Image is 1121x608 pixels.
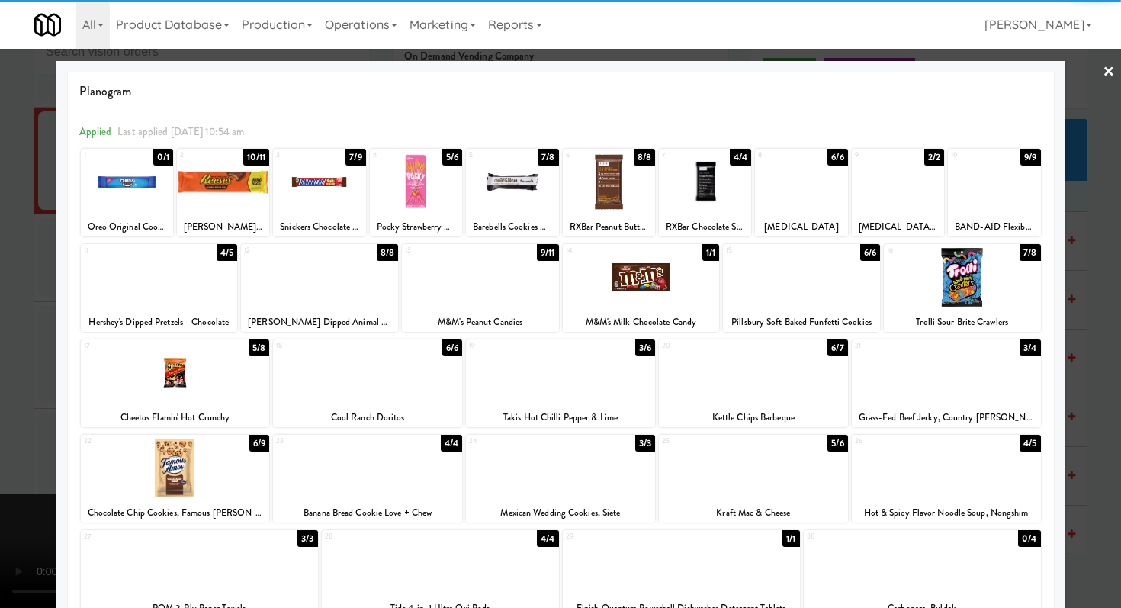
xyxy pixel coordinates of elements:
div: Snickers Chocolate Bar [275,217,363,236]
div: 23 [276,435,368,448]
div: 234/4Banana Bread Cookie Love + Chew [273,435,462,523]
div: 1 [84,149,127,162]
div: Pillsbury Soft Baked Funfetti Cookies [723,313,880,332]
div: Snickers Chocolate Bar [273,217,365,236]
div: Chocolate Chip Cookies, Famous [PERSON_NAME] [83,503,268,523]
div: 6/7 [827,339,847,356]
div: 3 [276,149,320,162]
div: BAND-AID Flexible Fabric [950,217,1038,236]
div: M&M's Milk Chocolate Candy [565,313,718,332]
div: 128/8[PERSON_NAME] Dipped Animal Crackers [241,244,398,332]
div: 8 [758,149,801,162]
div: 29 [566,530,682,543]
div: 57/8Barebells Cookies & Cream Protein Bar [466,149,558,236]
div: 15 [726,244,801,257]
div: 8/8 [634,149,655,166]
div: [MEDICAL_DATA] Extra Strength (500 mg) [852,217,944,236]
div: 16 [887,244,962,257]
div: 175/8Cheetos Flamin' Hot Crunchy [81,339,270,427]
div: Chocolate Chip Cookies, Famous [PERSON_NAME] [81,503,270,523]
div: Kettle Chips Barbeque [661,408,846,427]
div: 5/6 [442,149,462,166]
div: 3/3 [635,435,655,452]
div: Oreo Original Cookie [83,217,171,236]
div: 114/5Hershey's Dipped Pretzels - Chocolate [81,244,238,332]
div: 2 [180,149,223,162]
div: 37/9Snickers Chocolate Bar [273,149,365,236]
div: Hershey's Dipped Pretzels - Chocolate [81,313,238,332]
div: Trolli Sour Brite Crawlers [886,313,1039,332]
div: 5 [469,149,512,162]
div: 22 [84,435,175,448]
span: Applied [79,124,112,139]
div: 25 [662,435,753,448]
div: 21 [855,339,946,352]
div: 28 [325,530,441,543]
div: 167/8Trolli Sour Brite Crawlers [884,244,1041,332]
div: Hershey's Dipped Pretzels - Chocolate [83,313,236,332]
div: Takis Hot Chilli Pepper & Lime [468,408,653,427]
div: M&M's Peanut Candies [402,313,559,332]
div: 92/2[MEDICAL_DATA] Extra Strength (500 mg) [852,149,944,236]
div: 206/7Kettle Chips Barbeque [659,339,848,427]
div: 139/11M&M's Peanut Candies [402,244,559,332]
div: [MEDICAL_DATA] [757,217,845,236]
div: 5/6 [827,435,847,452]
div: 186/6Cool Ranch Doritos [273,339,462,427]
div: 7/9 [345,149,365,166]
div: Mexican Wedding Cookies, Siete [466,503,655,523]
div: 255/6Kraft Mac & Cheese [659,435,848,523]
a: × [1103,49,1115,96]
div: [PERSON_NAME] Dipped Animal Crackers [243,313,396,332]
div: [MEDICAL_DATA] [755,217,847,236]
div: 20 [662,339,753,352]
div: 3/4 [1020,339,1040,356]
div: M&M's Peanut Candies [404,313,557,332]
div: 3/6 [635,339,655,356]
div: Grass-Fed Beef Jerky, Country [PERSON_NAME] Provisions [854,408,1039,427]
div: 17 [84,339,175,352]
div: 9/9 [1020,149,1040,166]
div: 193/6Takis Hot Chilli Pepper & Lime [466,339,655,427]
div: 243/3Mexican Wedding Cookies, Siete [466,435,655,523]
div: 5/8 [249,339,269,356]
div: RXBar Peanut Butter Chocolate [565,217,653,236]
div: 264/5Hot & Spicy Flavor Noodle Soup, Nongshim [852,435,1041,523]
div: Pocky Strawberry Cream Covered Biscuit Sticks [372,217,460,236]
div: 7/8 [538,149,558,166]
img: Micromart [34,11,61,38]
div: 1/1 [782,530,799,547]
div: 9/11 [537,244,558,261]
div: 14 [566,244,641,257]
div: Trolli Sour Brite Crawlers [884,313,1041,332]
div: Kraft Mac & Cheese [661,503,846,523]
div: Grass-Fed Beef Jerky, Country [PERSON_NAME] Provisions [852,408,1041,427]
div: Oreo Original Cookie [81,217,173,236]
div: 2/2 [924,149,944,166]
div: 213/4Grass-Fed Beef Jerky, Country [PERSON_NAME] Provisions [852,339,1041,427]
div: Kraft Mac & Cheese [659,503,848,523]
div: 10/11 [243,149,270,166]
div: 210/11[PERSON_NAME] Peanut Butter Cups [177,149,269,236]
div: Cool Ranch Doritos [275,408,460,427]
div: 8/8 [377,244,398,261]
div: [MEDICAL_DATA] Extra Strength (500 mg) [854,217,942,236]
div: 30 [807,530,923,543]
div: Pillsbury Soft Baked Funfetti Cookies [725,313,878,332]
div: Pocky Strawberry Cream Covered Biscuit Sticks [370,217,462,236]
div: 7/8 [1020,244,1040,261]
div: 6 [566,149,609,162]
div: 6/9 [249,435,269,452]
div: 12 [244,244,320,257]
div: RXBar Chocolate Sea Salt [659,217,751,236]
div: 7 [662,149,705,162]
div: Takis Hot Chilli Pepper & Lime [466,408,655,427]
div: 6/6 [860,244,880,261]
div: [PERSON_NAME] Dipped Animal Crackers [241,313,398,332]
span: Planogram [79,80,1042,103]
div: 4/4 [441,435,462,452]
div: M&M's Milk Chocolate Candy [563,313,720,332]
div: 226/9Chocolate Chip Cookies, Famous [PERSON_NAME] [81,435,270,523]
div: Barebells Cookies & Cream Protein Bar [468,217,556,236]
div: 6/6 [827,149,847,166]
